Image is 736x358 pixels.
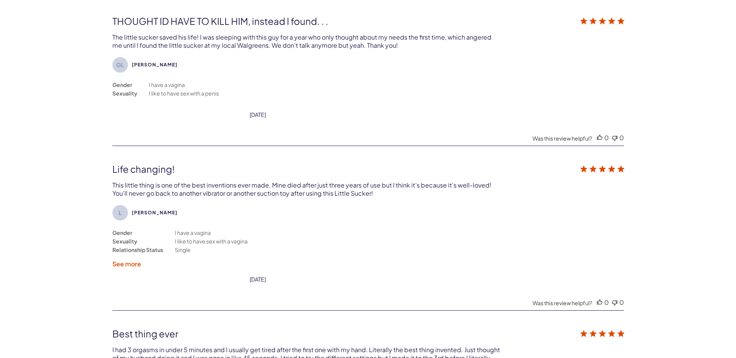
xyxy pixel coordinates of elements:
div: I like to have sex with a vagina [175,237,248,245]
div: [DATE] [250,111,266,118]
div: I have a vagina [149,80,185,89]
div: I have a vagina [175,228,211,237]
div: Gender [112,228,132,237]
text: GL [116,61,124,68]
div: 0 [604,298,609,306]
div: date [250,111,266,118]
div: This little thing is one of the best inventions ever made. Mine died after just three years of us... [112,181,493,197]
div: Vote up [597,134,602,142]
div: Was this review helpful? [533,135,592,142]
div: Best thing ever [112,328,522,339]
div: Single [175,245,191,254]
div: Was this review helpful? [533,299,592,306]
div: THOUGHT ID HAVE TO KILL HIM, instead I found. . . [112,15,522,27]
div: 0 [619,134,624,142]
div: Vote down [612,134,617,142]
div: I like to have sex with a penis [149,89,219,97]
div: Gender [112,80,132,89]
div: Sexuality [112,237,137,245]
span: Lillie [132,210,178,215]
div: Sexuality [112,89,137,97]
text: L [119,209,122,216]
div: Vote down [612,298,617,306]
label: See more [112,260,141,268]
div: 0 [619,298,624,306]
div: Relationship Status [112,245,163,254]
span: Grace L. [132,62,178,68]
div: date [250,276,266,283]
div: Life changing! [112,163,522,175]
div: The little sucker saved his life! I was sleeping with this guy for a year who only thought about ... [112,33,493,49]
div: 0 [604,134,609,142]
div: Vote up [597,298,602,306]
div: [DATE] [250,276,266,283]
